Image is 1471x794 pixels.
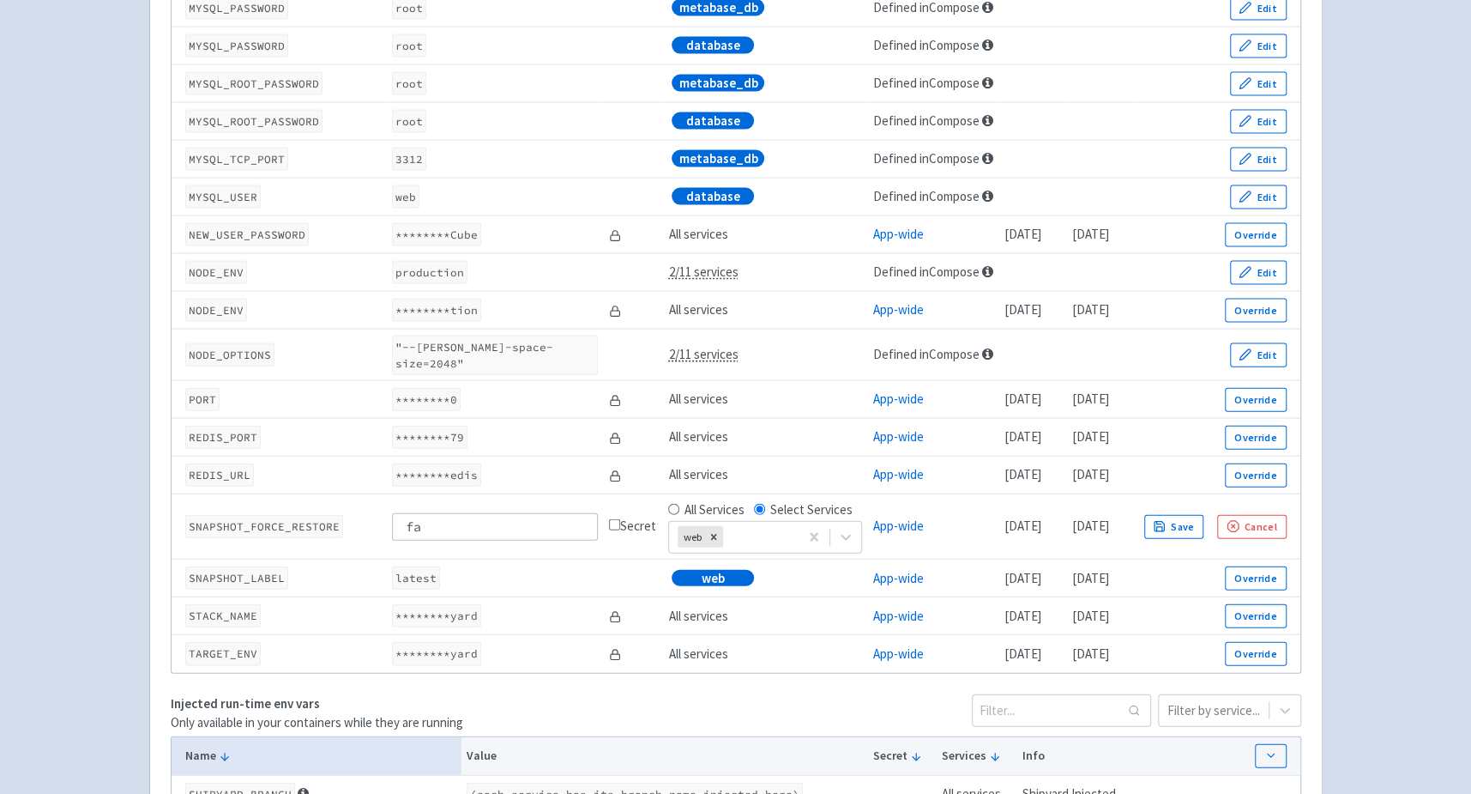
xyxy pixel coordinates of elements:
[873,188,980,204] a: Defined in Compose
[392,148,426,171] code: 3312
[663,381,868,419] td: All services
[1225,642,1286,666] button: Override
[873,301,924,318] a: App-wide
[1072,428,1109,445] time: [DATE]
[185,464,254,487] code: REDIS_URL
[873,150,980,167] a: Defined in Compose
[678,526,704,548] div: web
[1072,646,1109,662] time: [DATE]
[663,216,868,254] td: All services
[185,261,247,284] code: NODE_ENV
[392,336,598,375] code: "--[PERSON_NAME]-space-size=2048"
[678,75,757,92] span: metabase_db
[171,695,320,712] strong: Injected run-time env vars
[873,518,924,534] a: App-wide
[873,391,924,407] a: App-wide
[185,747,456,765] button: Name
[684,500,744,520] label: All Services
[1230,72,1287,96] button: Edit
[185,148,288,171] code: MYSQL_TCP_PORT
[873,112,980,129] a: Defined in Compose
[1225,464,1286,488] button: Override
[185,604,261,627] code: STACK_NAME
[1004,391,1041,407] time: [DATE]
[1072,301,1109,318] time: [DATE]
[1004,570,1041,586] time: [DATE]
[704,526,723,548] div: Remove web
[873,226,924,242] a: App-wide
[1072,226,1109,242] time: [DATE]
[663,635,868,673] td: All services
[185,223,309,246] code: NEW_USER_PASSWORD
[185,388,220,411] code: PORT
[1225,567,1286,591] button: Override
[1072,608,1109,624] time: [DATE]
[1072,518,1109,534] time: [DATE]
[185,515,343,538] code: SNAPSHOT_FORCE_RESTORE
[678,150,757,167] span: metabase_db
[873,608,924,624] a: App-wide
[1004,646,1041,662] time: [DATE]
[668,264,738,280] span: 2/11 services
[609,517,658,536] div: Secret
[1225,604,1286,628] button: Override
[392,110,426,133] code: root
[1004,466,1041,482] time: [DATE]
[769,500,852,520] label: Select Services
[1230,34,1287,58] button: Edit
[1072,391,1109,407] time: [DATE]
[1004,226,1041,242] time: [DATE]
[686,112,740,130] span: database
[873,37,980,53] a: Defined in Compose
[873,646,924,662] a: App-wide
[1230,261,1287,285] button: Edit
[1017,737,1137,776] th: Info
[185,72,323,95] code: MYSQL_ROOT_PASSWORD
[185,426,261,449] code: REDIS_PORT
[1230,185,1287,209] button: Edit
[873,747,931,765] button: Secret
[873,570,924,586] a: App-wide
[1004,608,1041,624] time: [DATE]
[461,737,868,776] th: Value
[392,513,598,541] input: false
[668,346,738,362] span: 2/11 services
[185,110,323,133] code: MYSQL_ROOT_PASSWORD
[1225,299,1286,323] button: Override
[1144,515,1204,539] button: Save
[392,72,426,95] code: root
[663,457,868,494] td: All services
[1072,466,1109,482] time: [DATE]
[185,343,274,367] code: NODE_OPTIONS
[1217,515,1286,539] button: Cancel
[1230,148,1287,172] button: Edit
[1225,388,1286,412] button: Override
[663,419,868,457] td: All services
[392,567,440,590] code: latest
[1225,426,1286,450] button: Override
[185,567,288,590] code: SNAPSHOT_LABEL
[185,299,247,322] code: NODE_ENV
[185,34,288,58] code: MYSQL_PASSWORD
[1072,570,1109,586] time: [DATE]
[1004,301,1041,318] time: [DATE]
[1230,343,1287,367] button: Edit
[171,713,463,733] p: Only available in your containers while they are running
[873,466,924,482] a: App-wide
[185,185,261,209] code: MYSQL_USER
[1225,223,1286,247] button: Override
[873,75,980,91] a: Defined in Compose
[702,570,725,587] span: web
[873,428,924,445] a: App-wide
[942,747,1011,765] button: Services
[873,264,980,280] a: Defined in Compose
[185,642,261,665] code: TARGET_ENV
[686,188,740,205] span: database
[392,261,467,284] code: production
[392,34,426,58] code: root
[873,346,980,362] a: Defined in Compose
[392,185,419,209] code: web
[663,292,868,330] td: All services
[972,694,1151,727] input: Filter...
[1004,428,1041,445] time: [DATE]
